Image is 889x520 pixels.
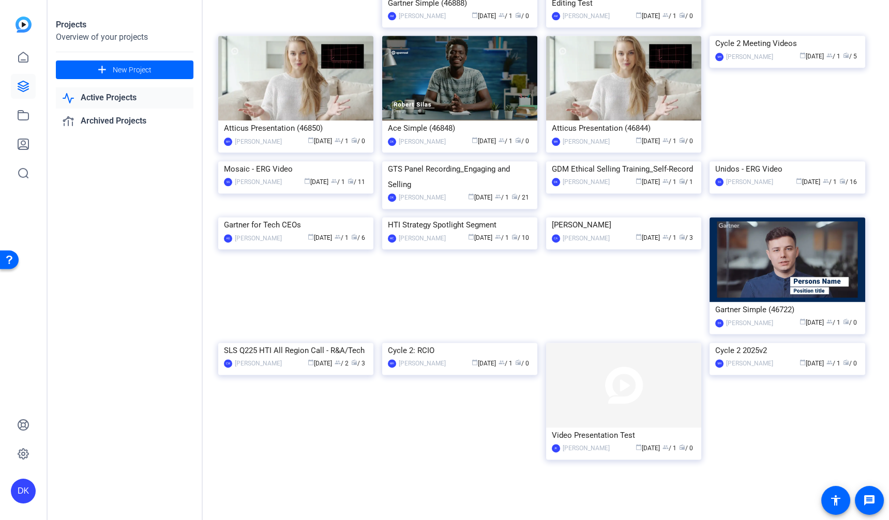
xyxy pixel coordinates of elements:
span: radio [511,234,518,240]
div: [PERSON_NAME] [726,52,773,62]
a: Active Projects [56,87,193,109]
div: [PERSON_NAME] [399,136,446,147]
div: MH [388,359,396,368]
span: / 3 [351,360,365,367]
span: group [499,137,505,143]
span: calendar_today [468,193,474,200]
span: [DATE] [472,360,496,367]
span: group [499,12,505,18]
span: group [826,359,833,365]
span: radio [351,359,357,365]
div: [PERSON_NAME] [563,177,610,187]
span: group [335,359,341,365]
div: [PERSON_NAME] [399,192,446,203]
span: calendar_today [636,178,642,184]
div: CA [552,234,560,242]
div: Projects [56,19,193,31]
span: [DATE] [472,137,496,145]
span: calendar_today [800,318,806,325]
span: / 1 [499,137,513,145]
span: / 16 [839,178,857,186]
span: group [823,178,829,184]
div: [PERSON_NAME] [552,217,696,233]
span: [DATE] [636,178,660,186]
div: DK [388,137,396,146]
span: radio [515,12,521,18]
mat-icon: message [863,494,876,507]
div: [PERSON_NAME] [399,11,446,21]
div: [PERSON_NAME] [399,233,446,243]
span: group [662,137,669,143]
div: Unidos - ERG Video [715,161,859,177]
div: MH [715,53,724,61]
span: radio [515,137,521,143]
div: MC [388,234,396,242]
div: CW [224,359,232,368]
div: Video Presentation Test [552,427,696,443]
div: SS [715,178,724,186]
div: Gartner Simple (46722) [715,302,859,317]
span: radio [515,359,521,365]
span: / 11 [348,178,365,186]
span: / 0 [679,137,693,145]
mat-icon: add [96,64,109,77]
span: / 1 [662,12,676,20]
div: GDM Ethical Selling Training_Self-Record [552,161,696,177]
span: / 1 [679,178,693,186]
div: SLS Q225 HTI All Region Call - R&A/Tech [224,343,368,358]
span: / 1 [335,234,349,241]
span: / 0 [515,137,529,145]
span: / 1 [335,137,349,145]
span: radio [843,52,849,58]
span: radio [348,178,354,184]
span: radio [839,178,846,184]
span: group [499,359,505,365]
div: DK [715,319,724,327]
span: / 1 [826,319,840,326]
span: calendar_today [636,137,642,143]
span: group [662,12,669,18]
div: [PERSON_NAME] [726,358,773,369]
div: Overview of your projects [56,31,193,43]
span: / 0 [843,360,857,367]
span: / 0 [351,137,365,145]
span: calendar_today [468,234,474,240]
div: AM [552,12,560,20]
span: radio [679,137,685,143]
div: JK [552,444,560,452]
span: calendar_today [636,234,642,240]
div: [PERSON_NAME] [399,358,446,369]
span: / 10 [511,234,529,241]
button: New Project [56,60,193,79]
div: Gartner for Tech CEOs [224,217,368,233]
span: calendar_today [800,359,806,365]
span: calendar_today [796,178,802,184]
div: [PERSON_NAME] [726,318,773,328]
span: group [331,178,337,184]
div: Cycle 2 Meeting Videos [715,36,859,51]
span: calendar_today [308,137,314,143]
span: / 0 [515,360,529,367]
div: DK [552,178,560,186]
span: / 1 [662,178,676,186]
mat-icon: accessibility [830,494,842,507]
span: group [335,234,341,240]
span: calendar_today [636,444,642,450]
span: calendar_today [304,178,310,184]
div: HTI Strategy Spotlight Segment [388,217,532,233]
span: calendar_today [636,12,642,18]
div: [PERSON_NAME] [563,136,610,147]
span: radio [843,359,849,365]
span: group [662,178,669,184]
div: Cycle 2 2025v2 [715,343,859,358]
span: [DATE] [800,319,824,326]
span: / 5 [843,53,857,60]
span: / 3 [679,234,693,241]
span: radio [511,193,518,200]
span: [DATE] [796,178,820,186]
span: / 0 [679,445,693,452]
span: group [662,234,669,240]
div: SS [224,178,232,186]
div: GTS Panel Recording_Engaging and Selling [388,161,532,192]
span: radio [351,234,357,240]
